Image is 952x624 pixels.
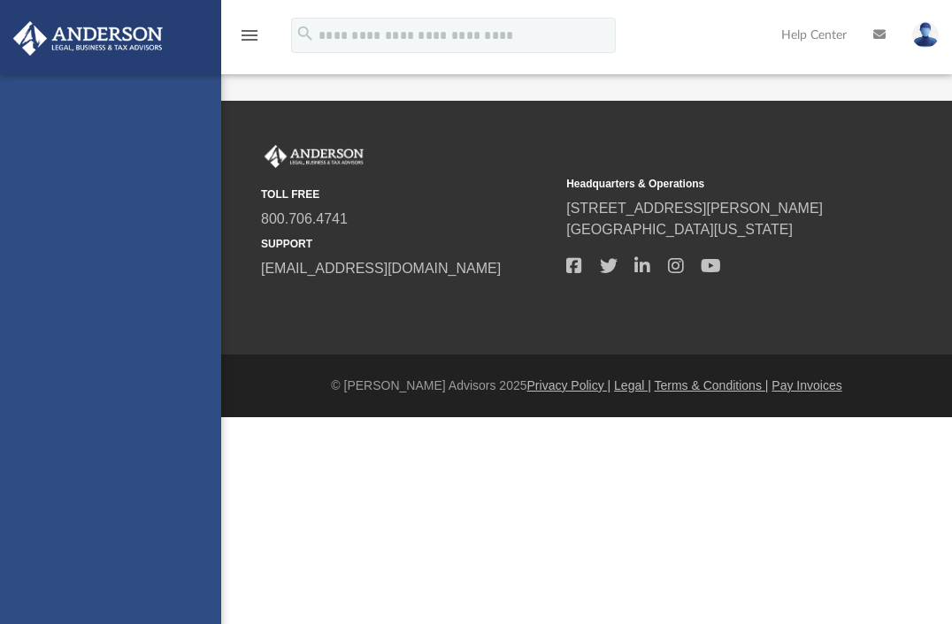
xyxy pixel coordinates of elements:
[655,378,769,392] a: Terms & Conditions |
[261,261,501,276] a: [EMAIL_ADDRESS][DOMAIN_NAME]
[566,222,793,237] a: [GEOGRAPHIC_DATA][US_STATE]
[566,201,823,216] a: [STREET_ADDRESS][PERSON_NAME]
[8,21,168,56] img: Anderson Advisors Platinum Portal
[239,34,260,46] a: menu
[614,378,651,392] a: Legal |
[772,378,841,392] a: Pay Invoices
[261,236,554,252] small: SUPPORT
[912,22,939,48] img: User Pic
[261,211,348,226] a: 800.706.4741
[261,186,554,202] small: TOLL FREE
[239,25,260,46] i: menu
[296,24,315,43] i: search
[527,378,611,392] a: Privacy Policy |
[566,176,859,192] small: Headquarters & Operations
[221,377,952,395] div: © [PERSON_NAME] Advisors 2025
[261,145,367,168] img: Anderson Advisors Platinum Portal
